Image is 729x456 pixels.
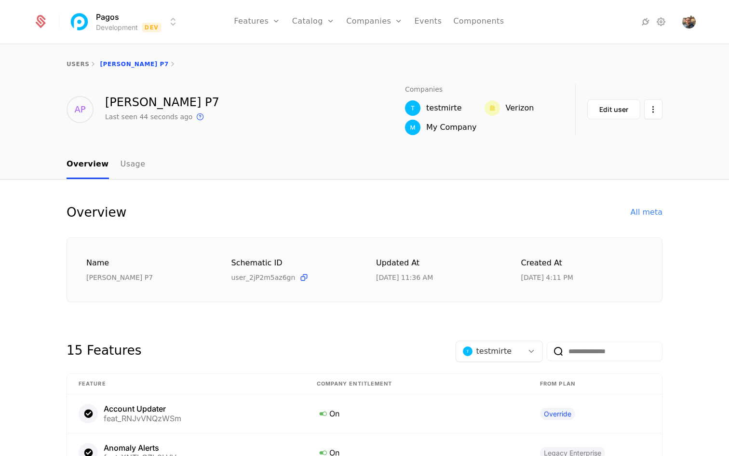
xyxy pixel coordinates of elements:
[655,16,667,28] a: Settings
[96,23,138,32] div: Development
[540,408,575,420] span: Override
[86,273,208,282] div: [PERSON_NAME] P7
[405,120,480,135] a: My CompanyMy Company
[405,100,420,116] img: testmirte
[506,102,534,114] div: Verizon
[521,257,643,269] div: Created at
[142,23,162,32] span: Dev
[121,151,146,179] a: Usage
[376,273,433,282] div: 8/12/25, 11:36 AM
[485,100,500,116] img: Verizon
[71,11,179,32] button: Select environment
[67,151,109,179] a: Overview
[104,444,176,452] div: Anomaly Alerts
[67,203,126,222] div: Overview
[485,100,560,116] a: VerizonVerizon
[682,15,696,28] img: Dmitry Yarashevich
[528,374,662,394] th: From plan
[104,415,181,422] div: feat_RNJvVNQzWSm
[67,341,141,362] div: 15 Features
[426,122,476,133] div: My Company
[305,374,528,394] th: Company Entitlement
[599,105,628,114] div: Edit user
[405,100,480,116] a: testmirtetestmirte
[67,61,89,68] a: users
[631,207,662,218] div: All meta
[587,99,640,119] button: Edit user
[67,96,94,123] div: AP
[405,120,420,135] img: My Company
[96,11,119,23] span: Pagos
[644,99,662,119] button: Select action
[317,407,517,420] div: On
[376,257,498,269] div: Updated at
[67,151,145,179] ul: Choose Sub Page
[104,405,181,413] div: Account Updater
[105,97,219,108] div: [PERSON_NAME] P7
[405,86,443,93] span: Companies
[67,374,305,394] th: Feature
[86,257,208,269] div: Name
[68,10,91,33] img: Pagos
[105,112,192,122] div: Last seen 44 seconds ago
[231,257,353,269] div: Schematic ID
[640,16,651,28] a: Integrations
[67,151,662,179] nav: Main
[231,273,296,282] span: user_2jP2m5az6gn
[521,273,573,282] div: 3/28/25, 4:11 PM
[426,102,461,114] div: testmirte
[682,15,696,28] button: Open user button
